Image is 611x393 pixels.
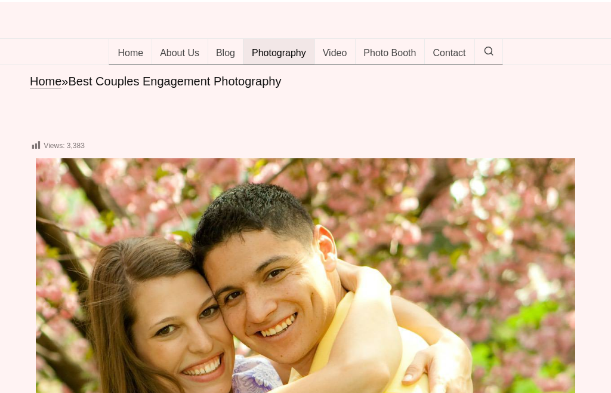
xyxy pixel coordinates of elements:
[355,37,425,63] a: Photo Booth
[44,140,64,148] span: Views:
[323,46,347,58] span: Video
[243,37,315,63] a: Photography
[67,140,85,148] span: 3,383
[160,46,199,58] span: About Us
[216,46,235,58] span: Blog
[61,73,68,86] span: »
[424,37,474,63] a: Contact
[30,73,61,87] a: Home
[208,37,244,63] a: Blog
[363,46,416,58] span: Photo Booth
[30,72,581,88] nav: breadcrumbs
[252,46,306,58] span: Photography
[68,73,281,86] span: Best Couples Engagement Photography
[152,37,208,63] a: About Us
[118,46,143,58] span: Home
[433,46,465,58] span: Contact
[109,37,152,63] a: Home
[314,37,356,63] a: Video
